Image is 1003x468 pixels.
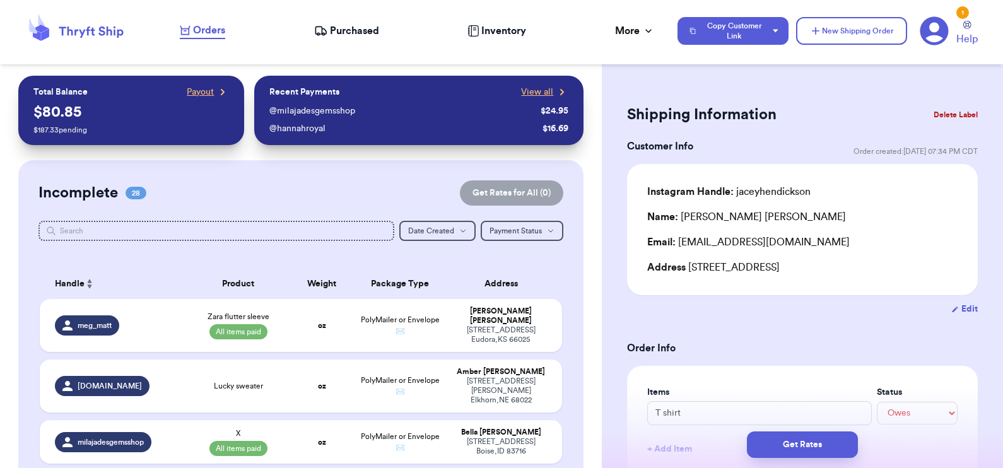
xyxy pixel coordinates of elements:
[490,227,542,235] span: Payment Status
[314,23,379,38] a: Purchased
[920,16,949,45] a: 1
[956,21,978,47] a: Help
[521,86,568,98] a: View all
[951,303,978,315] button: Edit
[78,320,112,331] span: meg_matt
[330,23,379,38] span: Purchased
[647,262,686,272] span: Address
[399,221,476,241] button: Date Created
[853,146,978,156] span: Order created: [DATE] 07:34 PM CDT
[33,125,230,135] p: $ 187.33 pending
[747,431,858,458] button: Get Rates
[877,386,958,399] label: Status
[209,441,267,456] span: All items paid
[481,23,526,38] span: Inventory
[956,32,978,47] span: Help
[361,377,440,395] span: PolyMailer or Envelope ✉️
[455,437,547,456] div: [STREET_ADDRESS] Boise , ID 83716
[447,269,562,299] th: Address
[455,428,547,437] div: Bella [PERSON_NAME]
[796,17,907,45] button: New Shipping Order
[647,184,811,199] div: jaceyhendickson
[543,122,568,135] div: $ 16.69
[126,187,146,199] span: 28
[408,227,454,235] span: Date Created
[647,187,734,197] span: Instagram Handle:
[455,307,547,325] div: [PERSON_NAME] [PERSON_NAME]
[627,105,777,125] h2: Shipping Information
[541,105,568,117] div: $ 24.95
[521,86,553,98] span: View all
[85,276,95,291] button: Sort ascending
[467,23,526,38] a: Inventory
[55,278,85,291] span: Handle
[481,221,563,241] button: Payment Status
[460,180,563,206] button: Get Rates for All (0)
[647,235,958,250] div: [EMAIL_ADDRESS][DOMAIN_NAME]
[615,23,655,38] div: More
[677,17,789,45] button: Copy Customer Link
[214,381,263,391] span: Lucky sweater
[193,23,225,38] span: Orders
[647,209,846,225] div: [PERSON_NAME] [PERSON_NAME]
[956,6,969,19] div: 1
[455,377,547,405] div: [STREET_ADDRESS][PERSON_NAME] Elkhorn , NE 68022
[38,221,395,241] input: Search
[33,102,230,122] p: $ 80.85
[269,86,339,98] p: Recent Payments
[929,101,983,129] button: Delete Label
[78,437,144,447] span: milajadesgemsshop
[361,433,440,452] span: PolyMailer or Envelope ✉️
[361,316,440,335] span: PolyMailer or Envelope ✉️
[187,86,214,98] span: Payout
[647,260,958,275] div: [STREET_ADDRESS]
[269,105,536,117] div: @ milajadesgemsshop
[627,341,978,356] h3: Order Info
[455,325,547,344] div: [STREET_ADDRESS] Eudora , KS 66025
[236,428,240,438] span: X
[38,183,118,203] h2: Incomplete
[78,381,142,391] span: [DOMAIN_NAME]
[186,269,291,299] th: Product
[455,367,547,377] div: Amber [PERSON_NAME]
[647,212,678,222] span: Name:
[180,23,225,39] a: Orders
[187,86,229,98] a: Payout
[209,324,267,339] span: All items paid
[318,322,326,329] strong: oz
[627,139,693,154] h3: Customer Info
[269,122,537,135] div: @ hannahroyal
[318,438,326,446] strong: oz
[647,386,872,399] label: Items
[33,86,88,98] p: Total Balance
[208,312,269,322] span: Zara flutter sleeve
[647,237,676,247] span: Email:
[290,269,353,299] th: Weight
[353,269,447,299] th: Package Type
[318,382,326,390] strong: oz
